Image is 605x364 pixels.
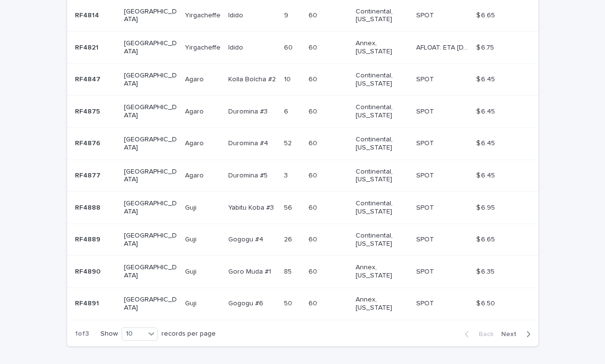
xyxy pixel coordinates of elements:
p: SPOT [416,106,436,116]
p: [GEOGRAPHIC_DATA] [124,264,177,280]
div: 10 [122,329,145,339]
p: 1 of 3 [67,322,97,346]
p: 26 [284,234,294,244]
p: RF4847 [75,74,102,84]
p: 50 [284,298,294,308]
p: Show [100,330,118,338]
tr: RF4889RF4889 [GEOGRAPHIC_DATA]GujiGuji Gogogu #4Gogogu #4 2626 6060 Continental, [US_STATE] SPOTS... [67,224,538,256]
p: RF4888 [75,202,102,212]
span: Next [501,331,522,338]
p: 60 [309,234,319,244]
tr: RF4877RF4877 [GEOGRAPHIC_DATA]AgaroAgaro Duromina #5Duromina #5 33 6060 Continental, [US_STATE] S... [67,160,538,192]
p: Kolla Bolcha #2 [228,74,278,84]
p: RF4889 [75,234,102,244]
p: $ 6.35 [476,266,496,276]
tr: RF4847RF4847 [GEOGRAPHIC_DATA]AgaroAgaro Kolla Bolcha #2Kolla Bolcha #2 1010 6060 Continental, [U... [67,63,538,96]
p: $ 6.50 [476,298,497,308]
p: Guji [185,298,198,308]
p: 60 [309,298,319,308]
span: Back [473,331,494,338]
p: $ 6.45 [476,170,497,180]
tr: RF4876RF4876 [GEOGRAPHIC_DATA]AgaroAgaro Duromina #4Duromina #4 5252 6060 Continental, [US_STATE]... [67,127,538,160]
tr: RF4890RF4890 [GEOGRAPHIC_DATA]GujiGuji Goro Muda #1Goro Muda #1 8585 6060 Annex, [US_STATE] SPOTS... [67,256,538,288]
tr: RF4821RF4821 [GEOGRAPHIC_DATA]YirgacheffeYirgacheffe IdidoIdido 6060 6060 Annex, [US_STATE] AFLOA... [67,32,538,64]
p: Yabitu Koba #3 [228,202,276,212]
p: Agaro [185,74,206,84]
p: Idido [228,42,245,52]
p: RF4890 [75,266,102,276]
p: $ 6.45 [476,138,497,148]
p: 60 [309,170,319,180]
p: Duromina #4 [228,138,270,148]
p: [GEOGRAPHIC_DATA] [124,103,177,120]
p: Gogogu #4 [228,234,265,244]
p: SPOT [416,138,436,148]
p: [GEOGRAPHIC_DATA] [124,296,177,312]
p: RF4876 [75,138,102,148]
p: 60 [309,42,319,52]
p: Guji [185,266,198,276]
p: 10 [284,74,293,84]
p: SPOT [416,170,436,180]
p: $ 6.65 [476,234,497,244]
p: Guji [185,234,198,244]
p: [GEOGRAPHIC_DATA] [124,232,177,248]
p: SPOT [416,298,436,308]
p: RF4875 [75,106,102,116]
tr: RF4875RF4875 [GEOGRAPHIC_DATA]AgaroAgaro Duromina #3Duromina #3 66 6060 Continental, [US_STATE] S... [67,96,538,128]
p: SPOT [416,10,436,20]
p: Duromina #5 [228,170,270,180]
button: Next [497,330,538,339]
p: 9 [284,10,290,20]
p: RF4821 [75,42,100,52]
p: [GEOGRAPHIC_DATA] [124,72,177,88]
p: 52 [284,138,294,148]
p: SPOT [416,202,436,212]
p: RF4877 [75,170,102,180]
p: 85 [284,266,294,276]
p: [GEOGRAPHIC_DATA] [124,39,177,56]
p: $ 6.75 [476,42,496,52]
p: [GEOGRAPHIC_DATA] [124,136,177,152]
p: records per page [161,330,216,338]
p: 3 [284,170,290,180]
p: 60 [309,10,319,20]
p: 60 [309,74,319,84]
p: Duromina #3 [228,106,270,116]
tr: RF4888RF4888 [GEOGRAPHIC_DATA]GujiGuji Yabitu Koba #3Yabitu Koba #3 5656 6060 Continental, [US_ST... [67,192,538,224]
p: 60 [309,202,319,212]
button: Back [457,330,497,339]
p: Guji [185,202,198,212]
p: 60 [284,42,295,52]
p: RF4891 [75,298,101,308]
p: Idido [228,10,245,20]
p: 60 [309,138,319,148]
p: 56 [284,202,294,212]
p: [GEOGRAPHIC_DATA] [124,168,177,184]
p: [GEOGRAPHIC_DATA] [124,200,177,216]
p: $ 6.45 [476,74,497,84]
p: 6 [284,106,290,116]
p: AFLOAT: ETA 09-27-2025 [416,42,470,52]
p: Goro Muda #1 [228,266,273,276]
p: SPOT [416,266,436,276]
p: Agaro [185,106,206,116]
p: Yirgacheffe [185,42,222,52]
p: RF4814 [75,10,101,20]
p: $ 6.65 [476,10,497,20]
p: SPOT [416,74,436,84]
p: 60 [309,106,319,116]
p: $ 6.45 [476,106,497,116]
p: Yirgacheffe [185,10,222,20]
p: Gogogu #6 [228,298,265,308]
p: Agaro [185,138,206,148]
p: 60 [309,266,319,276]
p: Agaro [185,170,206,180]
p: SPOT [416,234,436,244]
p: [GEOGRAPHIC_DATA] [124,8,177,24]
p: $ 6.95 [476,202,497,212]
tr: RF4891RF4891 [GEOGRAPHIC_DATA]GujiGuji Gogogu #6Gogogu #6 5050 6060 Annex, [US_STATE] SPOTSPOT $ ... [67,288,538,320]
